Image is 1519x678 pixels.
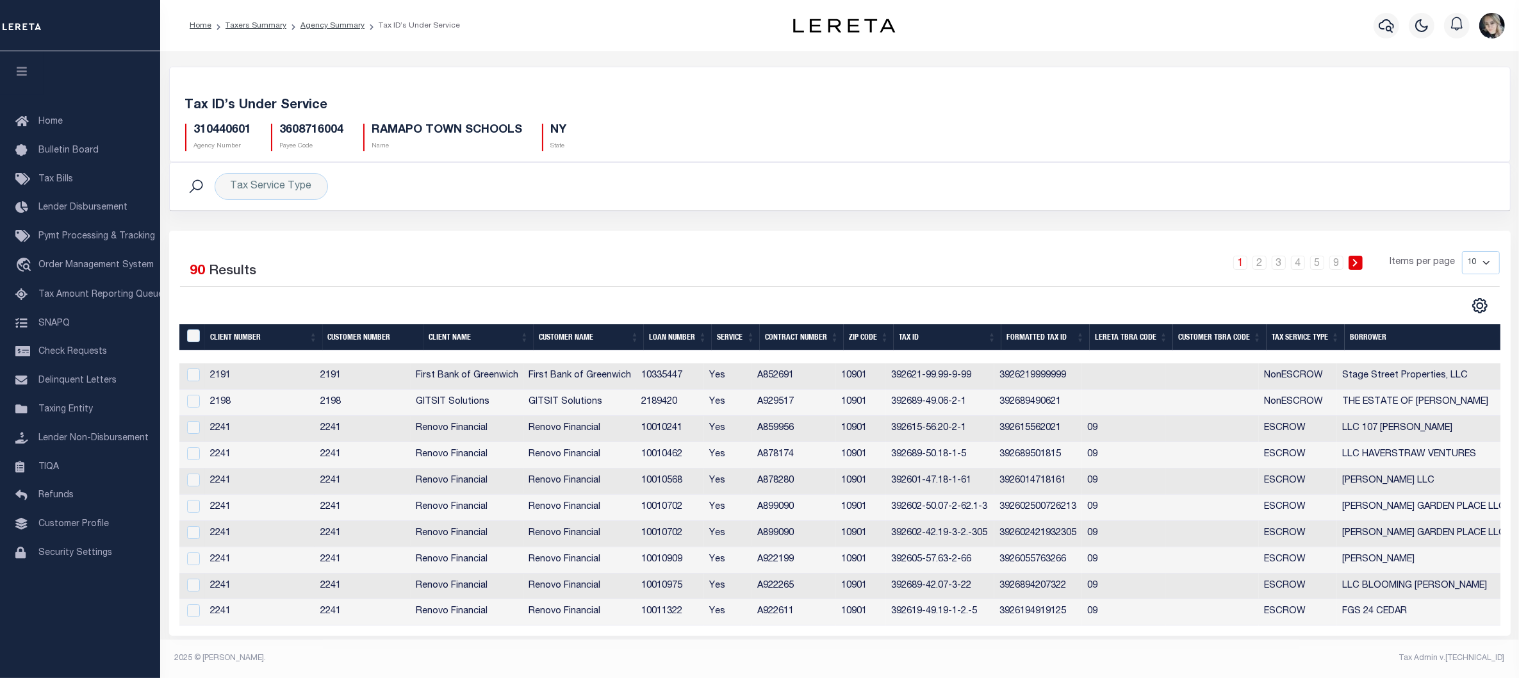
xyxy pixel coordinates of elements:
th: Tax ID: activate to sort column ascending [894,324,1001,351]
td: ESCROW [1259,495,1337,521]
td: Renovo Financial [411,495,523,521]
td: LLC 107 [PERSON_NAME] [1337,416,1511,442]
td: [PERSON_NAME] GARDEN PLACE LLC [1337,495,1511,521]
td: 3926894207322 [994,574,1083,600]
span: Security Settings [38,549,112,558]
td: 10901 [836,390,886,416]
div: 2025 © [PERSON_NAME]. [165,652,840,664]
td: ESCROW [1259,599,1337,625]
td: A852691 [752,363,836,390]
i: travel_explore [15,258,36,274]
td: 2191 [315,363,411,390]
span: TIQA [38,462,59,471]
th: Client Number: activate to sort column ascending [205,324,322,351]
td: A922199 [752,547,836,574]
span: Bulletin Board [38,146,99,155]
div: Tax Admin v.[TECHNICAL_ID] [850,652,1505,664]
span: Customer Profile [38,520,109,529]
a: 1 [1233,256,1247,270]
td: 10901 [836,574,886,600]
p: State [551,142,567,151]
td: 2241 [205,495,315,521]
div: Tax Service Type [215,173,328,200]
th: Loan Number: activate to sort column ascending [644,324,712,351]
h5: NY [551,124,567,138]
td: First Bank of Greenwich [523,363,636,390]
td: 392689-50.18-1-5 [886,442,994,468]
td: 2198 [315,390,411,416]
td: NonESCROW [1259,390,1337,416]
p: Name [372,142,523,151]
td: Yes [704,521,752,547]
td: 10010702 [636,521,704,547]
td: Yes [704,574,752,600]
th: Zip Code: activate to sort column ascending [844,324,894,351]
td: 392689490621 [994,390,1083,416]
td: THE ESTATE OF [PERSON_NAME] [1337,390,1511,416]
td: [PERSON_NAME] GARDEN PLACE LLC [1337,521,1511,547]
td: 392615-56.20-2-1 [886,416,994,442]
a: Home [190,22,211,29]
span: Taxing Entity [38,405,93,414]
td: ESCROW [1259,468,1337,495]
td: NonESCROW [1259,363,1337,390]
td: 10901 [836,495,886,521]
td: ESCROW [1259,442,1337,468]
span: Pymt Processing & Tracking [38,232,155,241]
td: 2189420 [636,390,704,416]
td: GITSIT Solutions [523,390,636,416]
span: Check Requests [38,347,107,356]
td: Yes [704,442,752,468]
td: [PERSON_NAME] LLC [1337,468,1511,495]
td: Yes [704,390,752,416]
td: GITSIT Solutions [411,390,523,416]
td: 3926194919125 [994,599,1083,625]
span: 90 [190,265,206,278]
th: Formatted Tax ID: activate to sort column ascending [1001,324,1090,351]
span: Lender Disbursement [38,203,127,212]
td: Renovo Financial [523,442,636,468]
td: Renovo Financial [411,574,523,600]
td: 2241 [315,599,411,625]
td: 392602-42.19-3-2.-305 [886,521,994,547]
span: Lender Non-Disbursement [38,434,149,443]
td: 2241 [315,495,411,521]
span: Tax Amount Reporting Queue [38,290,163,299]
th: &nbsp; [179,324,206,351]
td: 2241 [315,521,411,547]
li: Tax ID’s Under Service [365,20,460,31]
td: 09 [1082,547,1165,574]
td: Yes [704,599,752,625]
th: Contract Number: activate to sort column ascending [760,324,844,351]
span: Order Management System [38,261,154,270]
td: Yes [704,495,752,521]
td: A899090 [752,521,836,547]
th: Client Name: activate to sort column ascending [423,324,534,351]
td: 2241 [205,547,315,574]
td: 392615562021 [994,416,1083,442]
td: 10901 [836,468,886,495]
h5: RAMAPO TOWN SCHOOLS [372,124,523,138]
td: 10335447 [636,363,704,390]
td: 3926219999999 [994,363,1083,390]
td: ESCROW [1259,521,1337,547]
td: 09 [1082,521,1165,547]
td: Renovo Financial [411,442,523,468]
td: 2241 [315,574,411,600]
td: Renovo Financial [523,521,636,547]
td: 10010702 [636,495,704,521]
td: 10010975 [636,574,704,600]
td: 10901 [836,521,886,547]
span: SNAPQ [38,318,70,327]
td: A922265 [752,574,836,600]
td: 2241 [205,574,315,600]
td: 392602500726213 [994,495,1083,521]
td: [PERSON_NAME] [1337,547,1511,574]
td: 10901 [836,599,886,625]
th: Tax Service Type: activate to sort column ascending [1267,324,1345,351]
td: 3926055763266 [994,547,1083,574]
td: 09 [1082,442,1165,468]
h5: 310440601 [194,124,252,138]
h5: Tax ID’s Under Service [185,98,1495,113]
td: Renovo Financial [411,468,523,495]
